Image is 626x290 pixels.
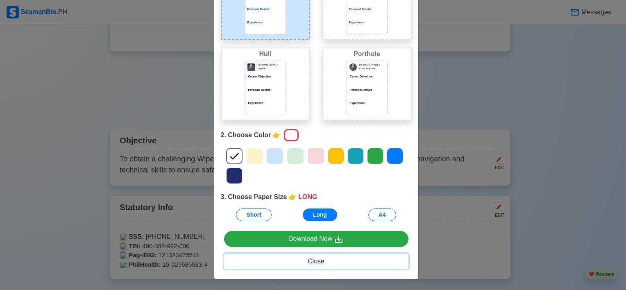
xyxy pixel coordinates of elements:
[288,192,297,202] span: point
[223,49,308,59] div: Hull
[236,208,272,221] button: Short
[303,208,337,221] button: Long
[308,258,324,265] span: Close
[349,7,385,12] p: Personal Details
[224,254,408,269] button: Close
[359,67,385,70] p: Chief Engineer
[288,234,344,244] div: Download Now
[325,49,409,59] div: Porthole
[221,127,412,143] div: 2. Choose Color
[349,101,385,106] div: Experience
[359,63,385,67] p: [PERSON_NAME]
[257,63,284,67] p: [PERSON_NAME]
[247,7,284,12] p: Personal Details
[224,231,408,247] a: Download Now
[247,88,284,93] p: Personal Details
[272,130,281,140] span: point
[257,67,284,70] p: Captain
[247,75,284,79] p: Career Objective
[247,101,284,106] p: Experience
[349,75,385,79] div: Career Objective
[298,192,317,202] span: LONG
[247,20,284,25] p: Experience
[221,192,412,202] div: 3. Choose Paper Size
[368,208,396,221] button: A4
[349,20,385,25] p: Experience
[349,88,385,93] div: Personal Details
